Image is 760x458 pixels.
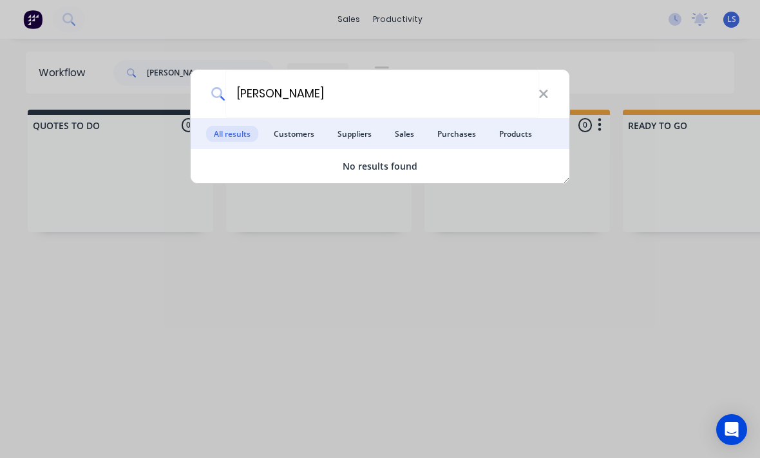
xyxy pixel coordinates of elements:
[266,126,322,142] span: Customers
[225,70,538,118] input: Start typing a customer or supplier name to create a new order...
[191,159,569,173] div: No results found
[330,126,379,142] span: Suppliers
[430,126,484,142] span: Purchases
[491,126,540,142] span: Products
[716,414,747,445] div: Open Intercom Messenger
[206,126,258,142] span: All results
[387,126,422,142] span: Sales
